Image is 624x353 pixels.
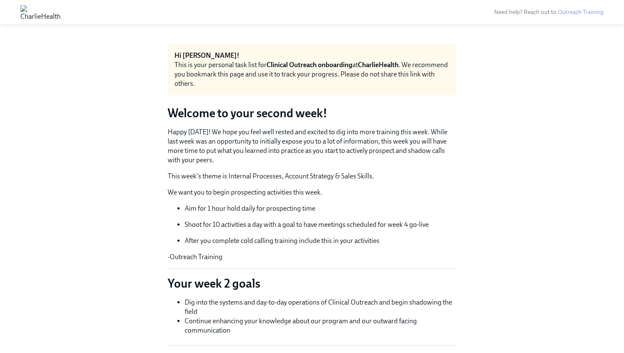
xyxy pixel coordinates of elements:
[168,105,456,121] h3: Welcome to your second week!
[558,8,604,16] a: Outreach Training
[174,51,239,59] strong: Hi [PERSON_NAME]!
[168,276,456,291] p: Your week 2 goals
[168,252,456,262] p: -Outreach Training
[358,61,399,69] strong: CharlieHealth
[168,127,456,165] p: Happy [DATE]! We hope you feel well rested and excited to dig into more training this week. While...
[168,188,456,197] p: We want you to begin prospecting activities this week.
[20,5,61,19] img: CharlieHealth
[494,8,604,16] span: Need help? Reach out to
[185,204,456,213] p: Aim for 1 hour hold daily for prospecting time
[267,61,352,69] strong: Clinical Outreach onboarding
[185,220,456,229] p: Shoot for 10 activities a day with a goal to have meetings scheduled for week 4 go-live
[168,172,456,181] p: This week's theme is Internal Processes, Account Strategy & Sales Skills.
[185,236,456,246] p: After you complete cold calling training include this in your activities
[185,298,456,316] li: Dig into the systems and day-to-day operations of Clinical Outreach and begin shadowing the field
[174,60,450,88] div: This is your personal task list for at . We recommend you bookmark this page and use it to track ...
[185,316,456,335] li: Continue enhancing your knowledge about our program and our outward facing communication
